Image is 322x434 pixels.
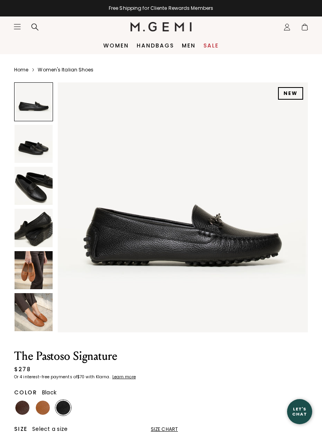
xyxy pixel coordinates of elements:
a: Learn more [112,375,136,379]
a: Women's Italian Shoes [38,67,93,73]
img: The Pastoso Signature [58,82,308,332]
h2: Color [14,389,37,396]
img: Black [56,401,70,415]
button: Open site menu [13,23,21,31]
a: Sale [203,42,219,49]
span: Black [42,388,57,396]
div: NEW [278,87,303,100]
h1: The Pastoso Signature [14,350,178,362]
img: Tan [36,401,50,415]
klarna-placement-style-body: Or 4 interest-free payments of [14,374,77,380]
klarna-placement-style-cta: Learn more [112,374,136,380]
span: Select a size [32,425,68,433]
klarna-placement-style-body: with Klarna [86,374,111,380]
img: The Pastoso Signature [15,251,53,289]
a: Women [103,42,129,49]
div: $278 [14,365,31,373]
img: M.Gemi [130,22,192,31]
h2: Size [14,426,27,432]
div: Let's Chat [287,407,312,416]
img: The Pastoso Signature [15,167,53,205]
img: Chocolate [15,401,29,415]
a: Men [182,42,196,49]
a: Home [14,67,28,73]
img: The Pastoso Signature [15,293,53,331]
klarna-placement-style-amount: $70 [77,374,84,380]
div: Size Chart [151,426,178,432]
img: The Pastoso Signature [15,209,53,247]
a: Handbags [137,42,174,49]
img: The Pastoso Signature [15,125,53,163]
